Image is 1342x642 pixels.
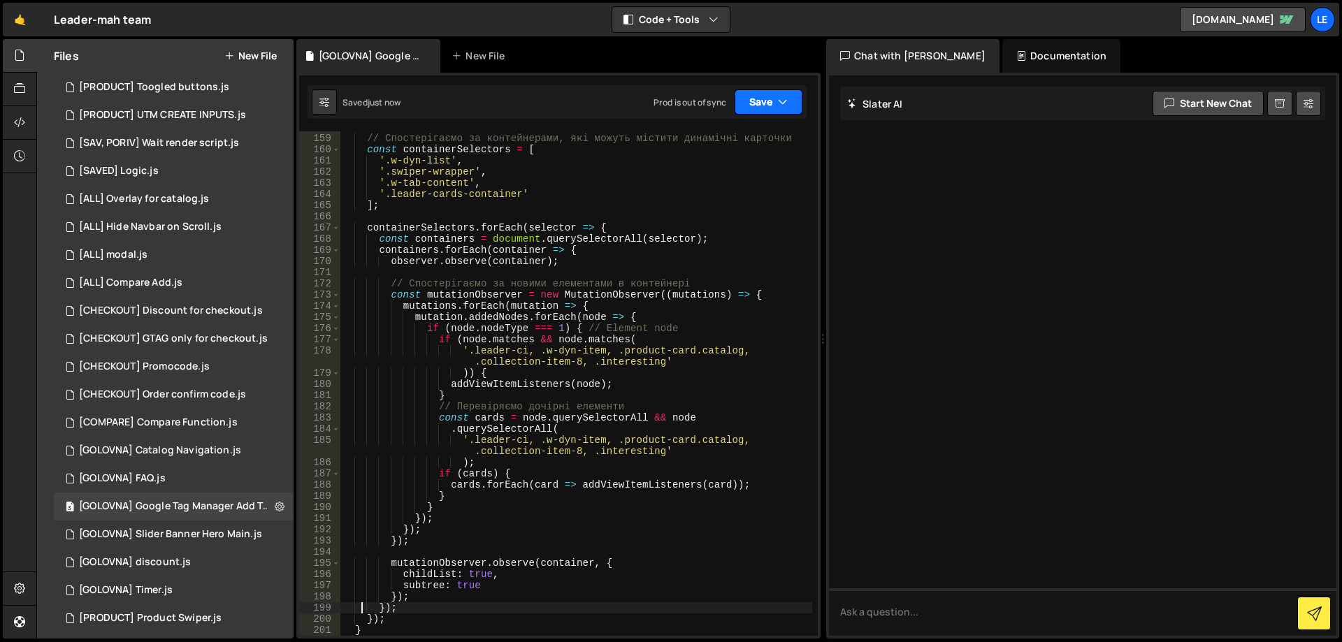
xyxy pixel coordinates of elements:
[79,528,262,541] div: [GOLOVNA] Slider Banner Hero Main.js
[79,612,222,625] div: [PRODUCT] Product Swiper.js
[299,345,340,367] div: 178
[299,569,340,580] div: 196
[54,297,294,325] div: 16298/45243.js
[299,580,340,591] div: 197
[299,267,340,278] div: 171
[735,89,802,115] button: Save
[54,409,294,437] div: 16298/45065.js
[299,524,340,535] div: 192
[299,513,340,524] div: 191
[452,49,510,63] div: New File
[54,48,79,64] h2: Files
[299,144,340,155] div: 160
[299,367,340,379] div: 179
[299,625,340,636] div: 201
[299,457,340,468] div: 186
[299,390,340,401] div: 181
[79,137,239,149] div: [SAV, PORIV] Wait render script.js
[54,353,294,381] div: 16298/45144.js
[66,502,74,513] span: 3
[299,479,340,490] div: 188
[54,129,294,157] div: 16298/45691.js
[299,245,340,256] div: 169
[79,444,241,457] div: [GOLOVNA] Catalog Navigation.js
[299,334,340,345] div: 177
[54,520,294,548] div: 16298/44401.js
[54,185,294,213] div: 16298/45111.js
[299,613,340,625] div: 200
[299,200,340,211] div: 165
[79,556,191,569] div: [GOLOVNA] discount.js
[54,604,294,632] div: 16298/44405.js
[79,416,238,429] div: [COMPARE] Compare Function.js
[299,490,340,502] div: 189
[79,277,182,289] div: [ALL] Compare Add.js
[1180,7,1306,32] a: [DOMAIN_NAME]
[299,189,340,200] div: 164
[1002,39,1120,73] div: Documentation
[79,81,229,94] div: [PRODUCT] Toogled buttons.js
[299,435,340,457] div: 185
[299,256,340,267] div: 170
[79,165,159,177] div: [SAVED] Logic.js
[368,96,401,108] div: just now
[79,388,246,401] div: [CHECKOUT] Order confirm code.js
[54,576,294,604] div: 16298/44400.js
[54,437,294,465] div: 16298/44855.js
[299,591,340,602] div: 198
[54,548,294,576] div: 16298/44466.js
[299,546,340,557] div: 194
[299,222,340,233] div: 167
[79,221,222,233] div: [ALL] Hide Navbar on Scroll.js
[79,193,209,205] div: [ALL] Overlay for catalog.js
[79,584,173,597] div: [GOLOVNA] Timer.js
[654,96,726,108] div: Prod is out of sync
[299,468,340,479] div: 187
[299,379,340,390] div: 180
[79,109,246,122] div: [PRODUCT] UTM CREATE INPUTS.js
[224,50,277,61] button: New File
[54,465,294,493] div: 16298/44463.js
[342,96,401,108] div: Saved
[299,166,340,177] div: 162
[54,493,298,520] div: [GOLOVNA] Google Tag Manager Add To Cart.js
[54,381,294,409] div: 16298/44879.js
[299,211,340,222] div: 166
[299,412,340,423] div: 183
[1310,7,1335,32] a: Le
[847,97,903,110] h2: Slater AI
[54,157,294,185] div: 16298/45575.js
[54,269,294,297] div: 16298/45098.js
[79,472,166,485] div: [GOLOVNA] FAQ.js
[299,602,340,613] div: 199
[299,323,340,334] div: 176
[79,249,147,261] div: [ALL] modal.js
[299,423,340,435] div: 184
[79,360,210,373] div: [CHECKOUT] Promocode.js
[612,7,730,32] button: Code + Tools
[299,233,340,245] div: 168
[54,101,294,129] div: 16298/45326.js
[299,278,340,289] div: 172
[299,289,340,300] div: 173
[54,325,294,353] div: 16298/45143.js
[3,3,37,36] a: 🤙
[79,305,263,317] div: [CHECKOUT] Discount for checkout.js
[299,502,340,513] div: 190
[299,133,340,144] div: 159
[54,213,294,241] div: 16298/44402.js
[299,312,340,323] div: 175
[299,300,340,312] div: 174
[54,11,151,28] div: Leader-mah team
[299,557,340,569] div: 195
[1153,91,1264,116] button: Start new chat
[299,177,340,189] div: 163
[79,500,272,513] div: [GOLOVNA] Google Tag Manager Add To Cart.js
[319,49,424,63] div: [GOLOVNA] Google Tag Manager Add To Cart.js
[299,401,340,412] div: 182
[79,333,268,345] div: [CHECKOUT] GTAG only for checkout.js
[299,155,340,166] div: 161
[299,535,340,546] div: 193
[826,39,1000,73] div: Chat with [PERSON_NAME]
[54,73,294,101] div: 16298/45504.js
